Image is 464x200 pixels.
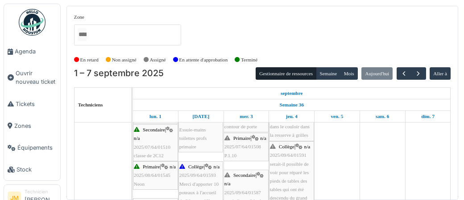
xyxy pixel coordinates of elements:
button: Gestionnaire de ressources [256,67,316,80]
div: | [179,108,222,151]
label: Terminé [241,56,257,64]
a: Tickets [4,93,60,115]
span: 2025/09/64/01593 [179,172,216,178]
label: Zone [74,13,84,21]
a: Semaine 36 [278,99,306,110]
h2: 1 – 7 septembre 2025 [74,68,164,79]
a: 4 septembre 2025 [284,111,300,122]
button: Précédent [397,67,411,80]
a: Stock [4,159,60,180]
span: Collège [188,164,204,169]
span: 2025/09/64/01587 [224,190,261,195]
span: Secondaire [143,127,165,132]
div: | [134,163,177,188]
span: 2025/07/64/01508 [224,144,261,149]
span: Neon [134,181,145,187]
span: 2025/08/64/01545 [134,172,170,178]
span: Secondaire [233,172,256,178]
span: Agenda [15,47,57,56]
span: Ouvrir nouveau ticket [16,69,57,86]
a: 3 septembre 2025 [237,111,255,122]
img: Badge_color-CXgf-gQk.svg [19,9,46,36]
button: Aller à [430,67,451,80]
a: 7 septembre 2025 [419,111,437,122]
button: Semaine [316,67,340,80]
span: classe de 2C12 [134,153,164,158]
a: 2 septembre 2025 [191,111,212,122]
span: Stock [17,165,57,174]
span: Tickets [16,100,57,108]
label: En retard [80,56,99,64]
div: Technicien [25,188,57,195]
span: Primaire [233,135,251,141]
a: Équipements [4,137,60,159]
a: 1 septembre 2025 [278,88,305,99]
span: Techniciens [78,102,103,107]
button: Aujourd'hui [361,67,393,80]
span: P.1.10 [224,153,236,158]
span: n/a [304,144,311,149]
span: n/a [214,164,220,169]
span: n/a [170,164,176,169]
span: Équipements [17,143,57,152]
span: 2025/09/64/01591 [270,152,307,158]
a: 6 septembre 2025 [373,111,391,122]
span: Zones [14,122,57,130]
span: n/a [134,135,140,141]
button: Mois [340,67,358,80]
span: Primaire [143,164,160,169]
span: n/a [224,181,231,186]
label: Assigné [150,56,166,64]
span: n/a [260,135,266,141]
a: Zones [4,115,60,137]
a: Agenda [4,41,60,62]
a: Ouvrir nouveau ticket [4,62,60,93]
label: Non assigné [112,56,137,64]
span: 2025/07/64/01510 [134,144,170,150]
a: 1 septembre 2025 [147,111,164,122]
a: 5 septembre 2025 [328,111,345,122]
div: | [224,134,268,160]
span: Collège [279,144,294,149]
div: | [134,126,177,160]
span: Essuie-mains toilettes profs primaire [179,127,207,149]
input: Tous [78,28,87,41]
button: Suivant [411,67,426,80]
label: En attente d'approbation [179,56,228,64]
